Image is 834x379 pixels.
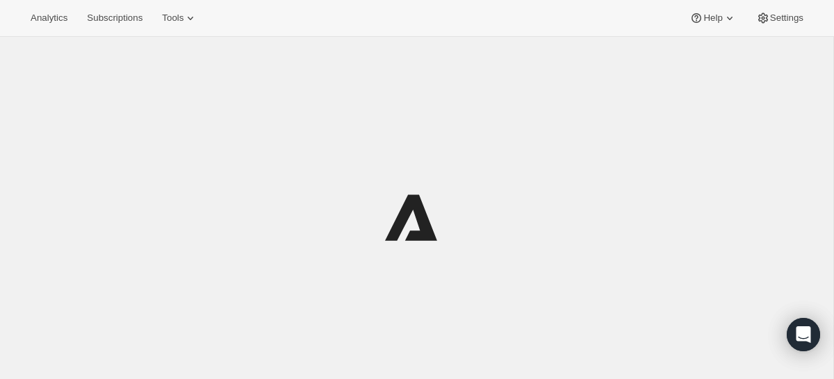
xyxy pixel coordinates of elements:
[87,12,142,24] span: Subscriptions
[748,8,812,28] button: Settings
[787,318,820,351] div: Open Intercom Messenger
[770,12,803,24] span: Settings
[162,12,183,24] span: Tools
[22,8,76,28] button: Analytics
[31,12,67,24] span: Analytics
[681,8,744,28] button: Help
[703,12,722,24] span: Help
[79,8,151,28] button: Subscriptions
[154,8,206,28] button: Tools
